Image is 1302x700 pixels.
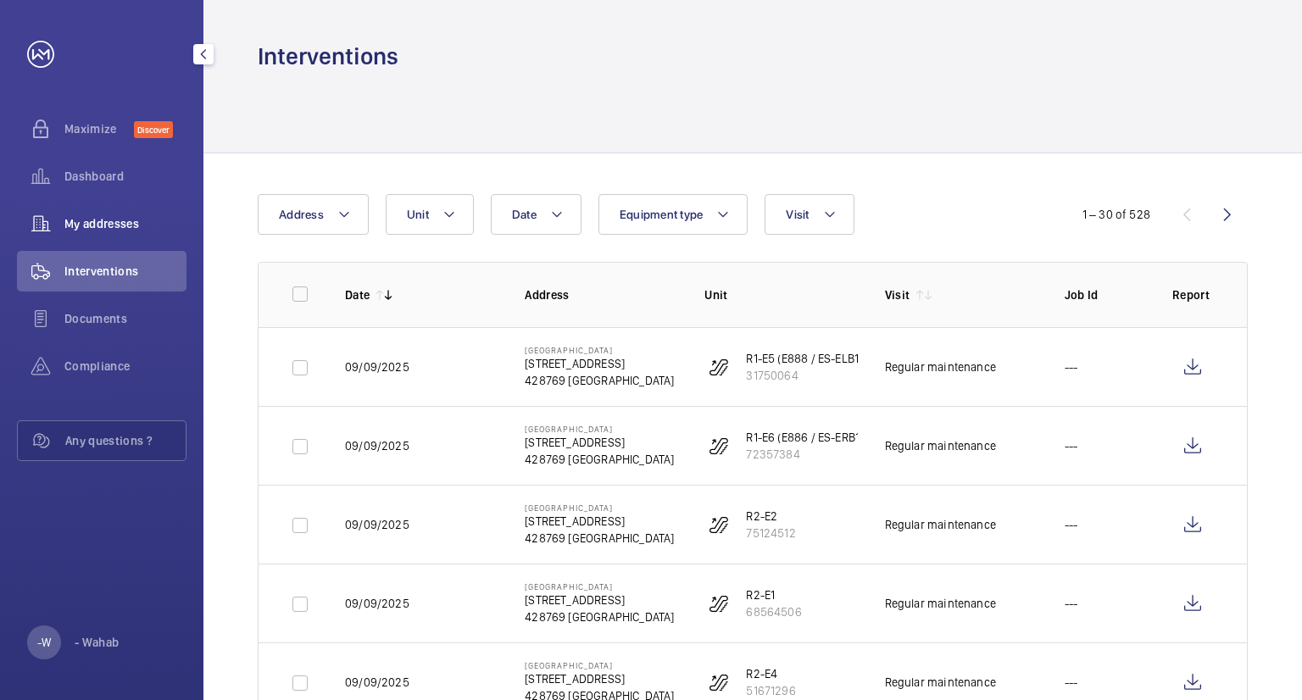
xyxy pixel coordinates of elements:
p: [GEOGRAPHIC_DATA] [525,503,674,513]
p: R1-E6 (E886 / ES-ERB1/1) [746,429,871,446]
img: escalator.svg [709,514,729,535]
p: 09/09/2025 [345,674,409,691]
p: --- [1065,358,1078,375]
p: 51671296 [746,682,795,699]
span: Unit [407,208,429,221]
p: 09/09/2025 [345,516,409,533]
p: -W [37,634,51,651]
span: Address [279,208,324,221]
button: Date [491,194,581,235]
button: Unit [386,194,474,235]
span: Discover [134,121,173,138]
img: escalator.svg [709,357,729,377]
p: 09/09/2025 [345,358,409,375]
p: --- [1065,437,1078,454]
p: [STREET_ADDRESS] [525,434,674,451]
p: 31750064 [746,367,871,384]
p: [STREET_ADDRESS] [525,592,674,608]
p: [GEOGRAPHIC_DATA] [525,424,674,434]
p: 428769 [GEOGRAPHIC_DATA] [525,372,674,389]
p: 68564506 [746,603,801,620]
p: Report [1172,286,1213,303]
p: 428769 [GEOGRAPHIC_DATA] [525,530,674,547]
span: Compliance [64,358,186,375]
p: 75124512 [746,525,795,542]
div: Regular maintenance [885,516,996,533]
p: R2-E1 [746,586,801,603]
span: My addresses [64,215,186,232]
div: Regular maintenance [885,358,996,375]
p: 72357384 [746,446,871,463]
div: 1 – 30 of 528 [1082,206,1150,223]
span: Any questions ? [65,432,186,449]
p: --- [1065,674,1078,691]
p: [STREET_ADDRESS] [525,513,674,530]
p: --- [1065,595,1078,612]
p: R1-E5 (E888 / ES-ELB1/1) [746,350,871,367]
p: 09/09/2025 [345,437,409,454]
div: Regular maintenance [885,595,996,612]
p: 428769 [GEOGRAPHIC_DATA] [525,451,674,468]
p: Address [525,286,677,303]
p: Job Id [1065,286,1145,303]
p: Visit [885,286,910,303]
span: Dashboard [64,168,186,185]
p: 428769 [GEOGRAPHIC_DATA] [525,608,674,625]
p: --- [1065,516,1078,533]
p: R2-E2 [746,508,795,525]
span: Maximize [64,120,134,137]
span: Equipment type [620,208,704,221]
p: [GEOGRAPHIC_DATA] [525,660,674,670]
p: [STREET_ADDRESS] [525,670,674,687]
button: Visit [765,194,854,235]
img: escalator.svg [709,436,729,456]
p: Unit [704,286,857,303]
div: Regular maintenance [885,437,996,454]
h1: Interventions [258,41,398,72]
p: Date [345,286,370,303]
p: - Wahab [75,634,119,651]
span: Documents [64,310,186,327]
span: Visit [786,208,809,221]
p: [STREET_ADDRESS] [525,355,674,372]
div: Regular maintenance [885,674,996,691]
p: R2-E4 [746,665,795,682]
p: 09/09/2025 [345,595,409,612]
img: escalator.svg [709,672,729,692]
img: escalator.svg [709,593,729,614]
span: Date [512,208,537,221]
button: Equipment type [598,194,748,235]
span: Interventions [64,263,186,280]
p: [GEOGRAPHIC_DATA] [525,581,674,592]
p: [GEOGRAPHIC_DATA] [525,345,674,355]
button: Address [258,194,369,235]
